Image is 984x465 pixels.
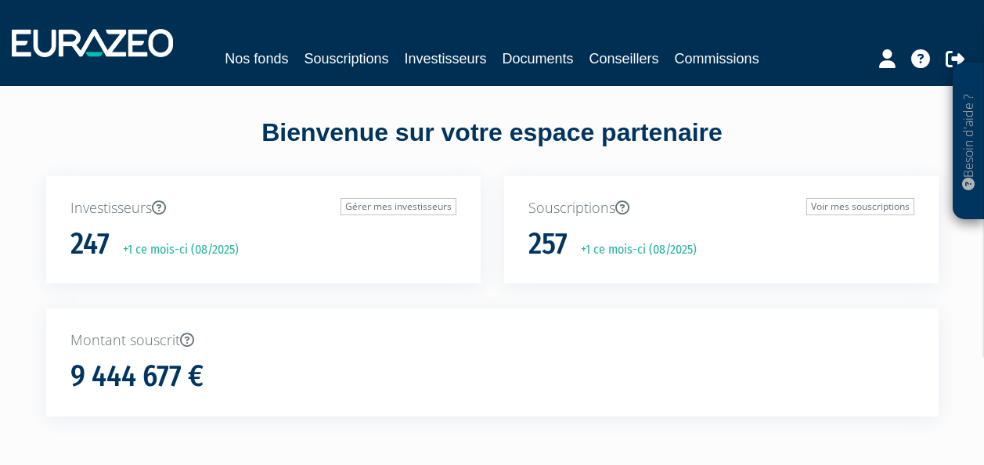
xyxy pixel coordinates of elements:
[528,198,914,218] p: Souscriptions
[70,360,204,393] h1: 9 444 677 €
[589,48,659,70] a: Conseillers
[528,228,568,261] h1: 257
[70,228,110,261] h1: 247
[806,198,914,215] a: Voir mes souscriptions
[404,48,486,70] a: Investisseurs
[70,330,914,351] p: Montant souscrit
[341,198,456,215] a: Gérer mes investisseurs
[34,115,950,176] div: Bienvenue sur votre espace partenaire
[112,241,239,259] p: +1 ce mois-ci (08/2025)
[304,48,388,70] a: Souscriptions
[70,198,456,218] p: Investisseurs
[960,71,978,212] p: Besoin d'aide ?
[12,29,173,57] img: 1732889491-logotype_eurazeo_blanc_rvb.png
[675,48,759,70] a: Commissions
[570,241,697,259] p: +1 ce mois-ci (08/2025)
[225,48,288,70] a: Nos fonds
[503,48,574,70] a: Documents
